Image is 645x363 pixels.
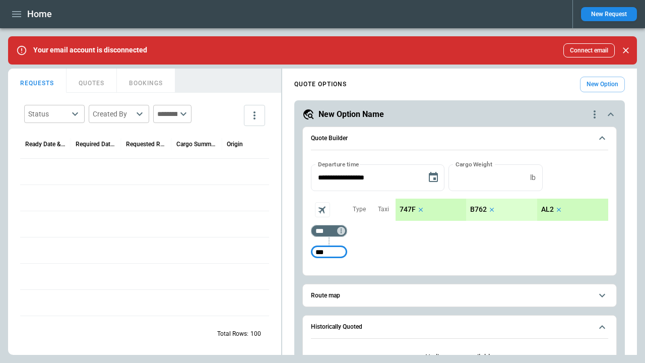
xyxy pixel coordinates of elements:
[619,39,633,62] div: dismiss
[311,284,608,307] button: Route map
[311,292,340,299] h6: Route map
[27,8,52,20] h1: Home
[456,160,492,168] label: Cargo Weight
[227,141,243,148] div: Origin
[581,7,637,21] button: New Request
[117,69,175,93] button: BOOKINGS
[311,164,608,263] div: Quote Builder
[28,109,69,119] div: Status
[619,43,633,57] button: Close
[294,82,347,87] h4: QUOTE OPTIONS
[93,109,133,119] div: Created By
[217,330,248,338] p: Total Rows:
[311,135,348,142] h6: Quote Builder
[176,141,217,148] div: Cargo Summary
[33,46,147,54] p: Your email account is disconnected
[541,205,554,214] p: AL2
[76,141,116,148] div: Required Date & Time (UTC)
[318,160,359,168] label: Departure time
[244,105,265,126] button: more
[311,324,362,330] h6: Historically Quoted
[250,330,261,338] p: 100
[318,109,384,120] h5: New Option Name
[25,141,66,148] div: Ready Date & Time (UTC)
[311,316,608,339] button: Historically Quoted
[311,246,347,258] div: Too short
[353,205,366,214] p: Type
[311,127,608,150] button: Quote Builder
[126,141,166,148] div: Requested Route
[302,108,617,120] button: New Option Namequote-option-actions
[378,205,389,214] p: Taxi
[311,225,347,237] div: Too short
[470,205,487,214] p: B762
[563,43,615,57] button: Connect email
[8,69,67,93] button: REQUESTS
[400,205,416,214] p: 747F
[423,167,443,188] button: Choose date, selected date is Sep 29, 2025
[589,108,601,120] div: quote-option-actions
[580,77,625,92] button: New Option
[315,202,330,217] span: Aircraft selection
[530,173,536,182] p: lb
[67,69,117,93] button: QUOTES
[396,199,608,221] div: scrollable content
